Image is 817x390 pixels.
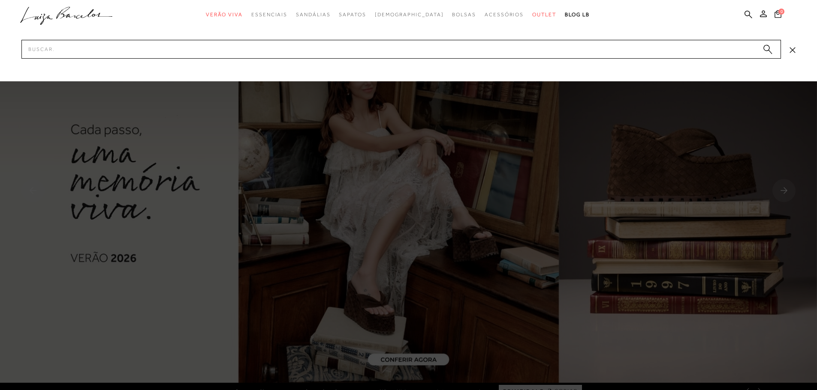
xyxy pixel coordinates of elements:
a: categoryNavScreenReaderText [296,7,330,23]
input: Buscar. [21,40,781,59]
span: Outlet [532,12,556,18]
span: 0 [778,9,784,15]
span: Verão Viva [206,12,243,18]
a: noSubCategoriesText [375,7,444,23]
span: Sapatos [339,12,366,18]
a: categoryNavScreenReaderText [452,7,476,23]
button: 0 [772,9,784,21]
span: [DEMOGRAPHIC_DATA] [375,12,444,18]
a: categoryNavScreenReaderText [485,7,524,23]
span: Acessórios [485,12,524,18]
span: BLOG LB [565,12,590,18]
span: Essenciais [251,12,287,18]
span: Sandálias [296,12,330,18]
a: categoryNavScreenReaderText [206,7,243,23]
span: Bolsas [452,12,476,18]
a: BLOG LB [565,7,590,23]
a: categoryNavScreenReaderText [339,7,366,23]
a: categoryNavScreenReaderText [532,7,556,23]
a: categoryNavScreenReaderText [251,7,287,23]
